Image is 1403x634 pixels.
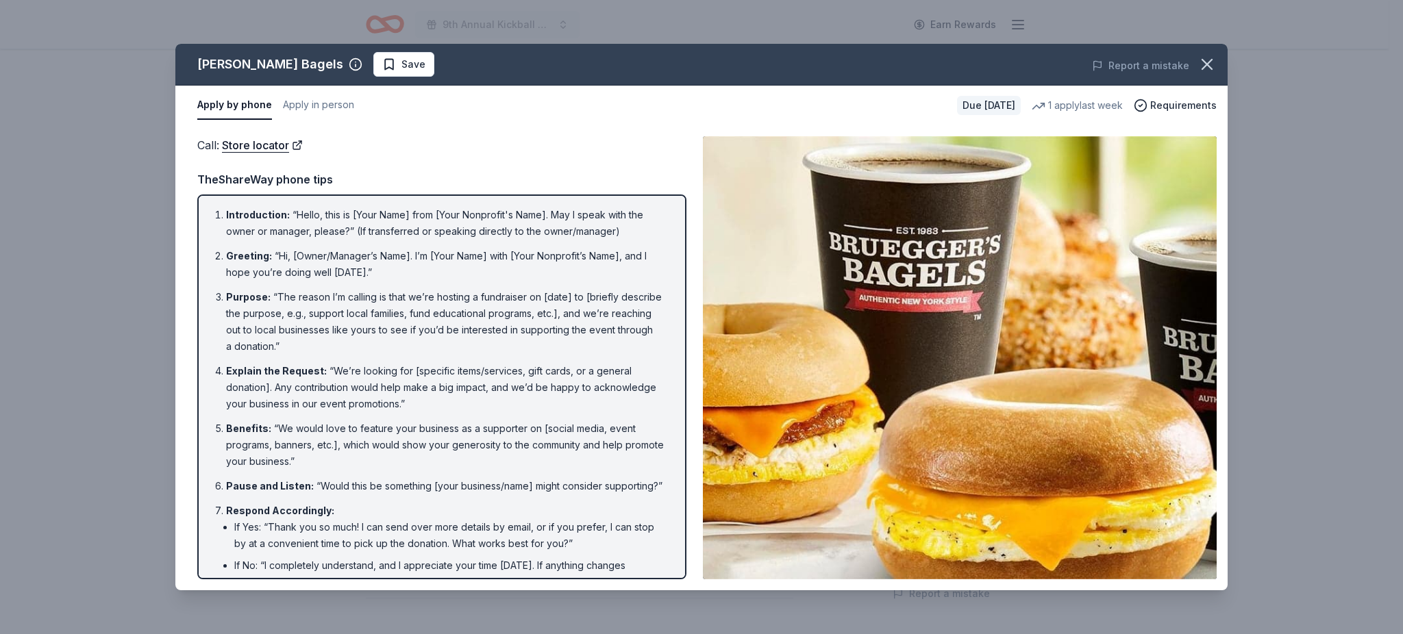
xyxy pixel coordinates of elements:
div: 1 apply last week [1032,97,1123,114]
li: If No: “I completely understand, and I appreciate your time [DATE]. If anything changes or if you... [234,557,666,607]
li: “Hello, this is [Your Name] from [Your Nonprofit's Name]. May I speak with the owner or manager, ... [226,207,666,240]
button: Apply by phone [197,91,272,120]
span: Requirements [1150,97,1217,114]
span: Respond Accordingly : [226,505,334,516]
div: Due [DATE] [957,96,1021,115]
span: Introduction : [226,209,290,220]
button: Report a mistake [1092,58,1189,74]
button: Apply in person [283,91,354,120]
a: Store locator [222,136,303,154]
li: “We would love to feature your business as a supporter on [social media, event programs, banners,... [226,420,666,470]
div: Call : [197,136,686,154]
div: TheShareWay phone tips [197,170,686,188]
button: Save [373,52,434,77]
li: “We’re looking for [specific items/services, gift cards, or a general donation]. Any contribution... [226,363,666,412]
img: Image for Bruegger's Bagels [703,136,1217,579]
span: Explain the Request : [226,365,327,377]
span: Benefits : [226,422,271,434]
span: Pause and Listen : [226,480,314,492]
button: Requirements [1134,97,1217,114]
li: “The reason I’m calling is that we’re hosting a fundraiser on [date] to [briefly describe the pur... [226,289,666,355]
li: If Yes: “Thank you so much! I can send over more details by email, or if you prefer, I can stop b... [234,519,666,552]
span: Greeting : [226,250,272,262]
li: “Would this be something [your business/name] might consider supporting?” [226,478,666,494]
span: Purpose : [226,291,271,303]
div: [PERSON_NAME] Bagels [197,53,343,75]
li: “Hi, [Owner/Manager’s Name]. I’m [Your Name] with [Your Nonprofit’s Name], and I hope you’re doin... [226,248,666,281]
span: Save [401,56,425,73]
